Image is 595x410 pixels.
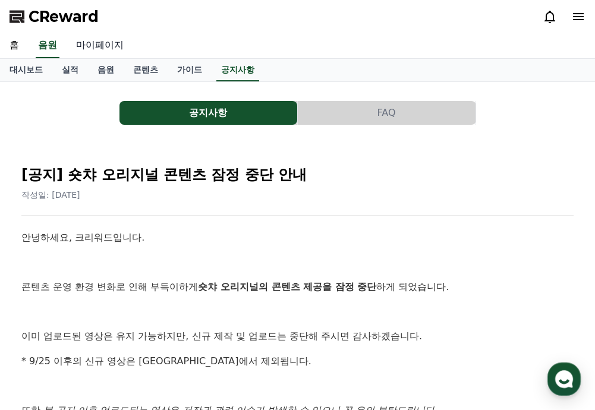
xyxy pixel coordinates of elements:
strong: 숏챠 오리지널의 콘텐츠 제공을 잠정 중단 [198,281,376,292]
a: 가이드 [168,59,212,81]
span: CReward [29,7,99,26]
a: 콘텐츠 [124,59,168,81]
a: 공지사항 [216,59,259,81]
span: 대화 [109,330,123,339]
span: 설정 [184,329,198,339]
a: 실적 [52,59,88,81]
a: 대화 [78,311,153,341]
p: 이미 업로드된 영상은 유지 가능하지만, 신규 제작 및 업로드는 중단해 주시면 감사하겠습니다. [21,329,574,344]
span: 작성일: [DATE] [21,190,80,200]
a: CReward [10,7,99,26]
a: 공지사항 [119,101,298,125]
a: 음원 [36,33,59,58]
button: FAQ [298,101,476,125]
a: 설정 [153,311,228,341]
p: * 9/25 이후의 신규 영상은 [GEOGRAPHIC_DATA]에서 제외됩니다. [21,354,574,369]
p: 콘텐츠 운영 환경 변화로 인해 부득이하게 하게 되었습니다. [21,279,574,295]
p: 안녕하세요, 크리워드입니다. [21,230,574,245]
h2: [공지] 숏챠 오리지널 콘텐츠 잠정 중단 안내 [21,165,574,184]
a: 홈 [4,311,78,341]
span: 홈 [37,329,45,339]
a: 음원 [88,59,124,81]
button: 공지사항 [119,101,297,125]
a: 마이페이지 [67,33,133,58]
